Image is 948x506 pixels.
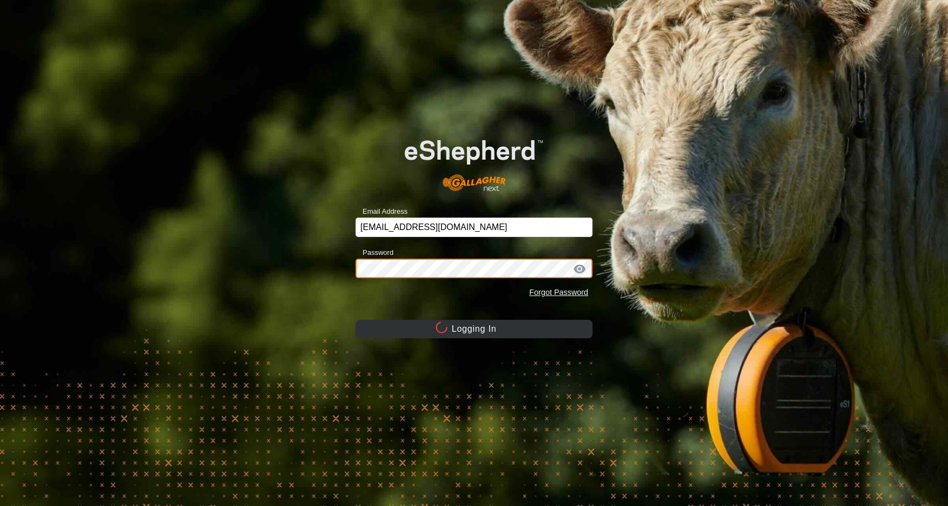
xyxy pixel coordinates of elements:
label: Email Address [356,206,407,217]
img: E-shepherd Logo [379,120,569,201]
label: Password [356,247,393,258]
input: Email Address [356,218,593,237]
button: Logging In [356,320,593,338]
a: Forgot Password [529,288,588,297]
